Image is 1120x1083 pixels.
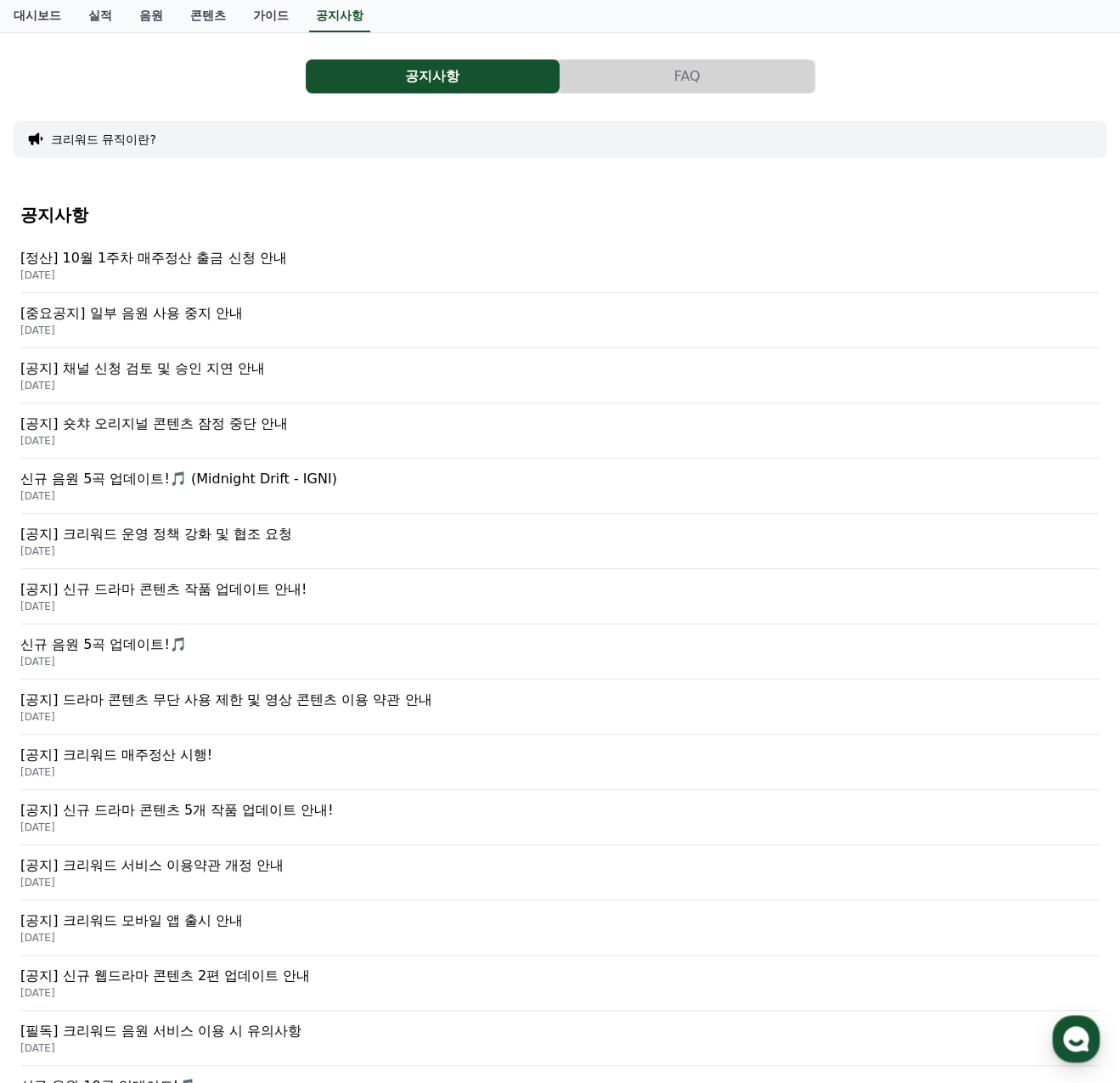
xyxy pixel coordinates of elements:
a: [중요공지] 일부 음원 사용 중지 안내 [DATE] [20,293,1100,348]
a: 설정 [219,539,326,581]
p: [DATE] [20,876,1100,889]
p: [공지] 신규 웹드라마 콘텐츠 2편 업데이트 안내 [20,966,1100,986]
a: [공지] 신규 드라마 콘텐츠 작품 업데이트 안내! [DATE] [20,569,1100,624]
a: [공지] 신규 웹드라마 콘텐츠 2편 업데이트 안내 [DATE] [20,956,1100,1011]
a: 공지사항 [306,59,560,93]
a: [공지] 크리워드 서비스 이용약관 개정 안내 [DATE] [20,845,1100,900]
p: [공지] 크리워드 모바일 앱 출시 안내 [20,911,1100,931]
span: 홈 [53,564,64,578]
p: [DATE] [20,655,1100,668]
p: [공지] 드라마 콘텐츠 무단 사용 제한 및 영상 콘텐츠 이용 약관 안내 [20,690,1100,710]
a: 대화 [112,539,219,581]
p: [공지] 크리워드 운영 정책 강화 및 협조 요청 [20,524,1100,544]
p: [DATE] [20,324,1100,337]
p: [정산] 10월 1주차 매주정산 출금 신청 안내 [20,248,1100,268]
span: 설정 [262,564,283,578]
p: [DATE] [20,379,1100,392]
a: 신규 음원 5곡 업데이트!🎵 [DATE] [20,624,1100,680]
a: 홈 [5,539,112,581]
p: [공지] 채널 신청 검토 및 승인 지연 안내 [20,358,1100,379]
a: [필독] 크리워드 음원 서비스 이용 시 유의사항 [DATE] [20,1011,1100,1066]
p: [공지] 크리워드 매주정산 시행! [20,745,1100,765]
a: FAQ [560,59,815,93]
a: [공지] 크리워드 매주정산 시행! [DATE] [20,735,1100,790]
p: [공지] 신규 드라마 콘텐츠 5개 작품 업데이트 안내! [20,800,1100,821]
p: [DATE] [20,1041,1100,1055]
p: [DATE] [20,544,1100,558]
h4: 공지사항 [20,206,1100,224]
p: [DATE] [20,931,1100,945]
p: [DATE] [20,600,1100,613]
p: [DATE] [20,821,1100,834]
p: [중요공지] 일부 음원 사용 중지 안내 [20,303,1100,324]
a: [공지] 크리워드 운영 정책 강화 및 협조 요청 [DATE] [20,514,1100,569]
p: [공지] 신규 드라마 콘텐츠 작품 업데이트 안내! [20,579,1100,600]
a: [공지] 채널 신청 검토 및 승인 지연 안내 [DATE] [20,348,1100,403]
button: 크리워드 뮤직이란? [51,131,156,148]
p: [DATE] [20,434,1100,448]
p: 신규 음원 5곡 업데이트!🎵 [20,635,1100,655]
p: [필독] 크리워드 음원 서비스 이용 시 유의사항 [20,1021,1100,1041]
p: [DATE] [20,710,1100,724]
p: [DATE] [20,268,1100,282]
p: [DATE] [20,986,1100,1000]
p: 신규 음원 5곡 업데이트!🎵 (Midnight Drift - IGNI) [20,469,1100,489]
a: [공지] 드라마 콘텐츠 무단 사용 제한 및 영상 콘텐츠 이용 약관 안내 [DATE] [20,680,1100,735]
p: [공지] 숏챠 오리지널 콘텐츠 잠정 중단 안내 [20,414,1100,434]
button: FAQ [560,59,814,93]
button: 공지사항 [306,59,560,93]
a: [정산] 10월 1주차 매주정산 출금 신청 안내 [DATE] [20,238,1100,293]
span: 대화 [155,565,176,578]
a: 신규 음원 5곡 업데이트!🎵 (Midnight Drift - IGNI) [DATE] [20,459,1100,514]
p: [공지] 크리워드 서비스 이용약관 개정 안내 [20,855,1100,876]
p: [DATE] [20,489,1100,503]
p: [DATE] [20,765,1100,779]
a: [공지] 숏챠 오리지널 콘텐츠 잠정 중단 안내 [DATE] [20,403,1100,459]
a: [공지] 크리워드 모바일 앱 출시 안내 [DATE] [20,900,1100,956]
a: [공지] 신규 드라마 콘텐츠 5개 작품 업데이트 안내! [DATE] [20,790,1100,845]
